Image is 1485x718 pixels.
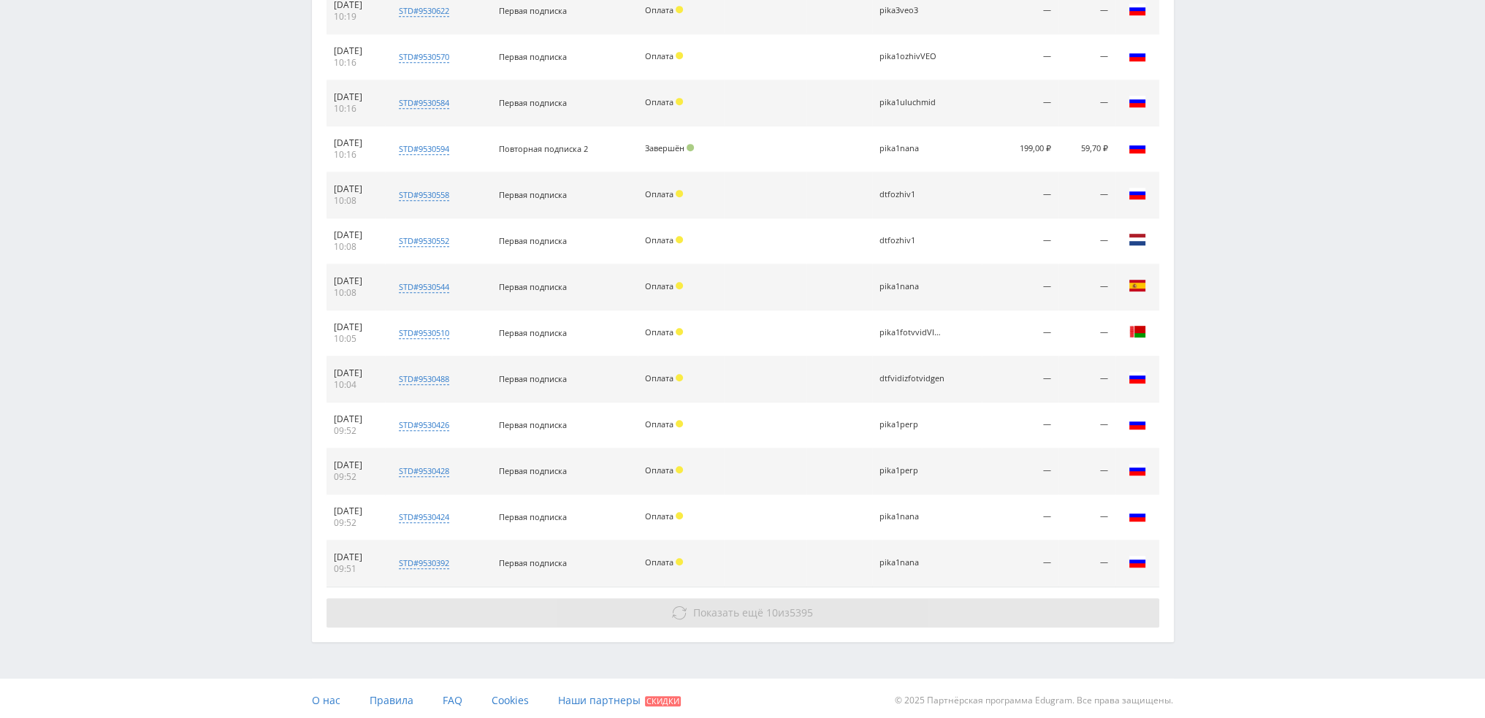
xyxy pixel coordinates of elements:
[645,557,673,568] span: Оплата
[334,459,378,471] div: [DATE]
[687,144,694,151] span: Подтвержден
[982,356,1058,402] td: —
[676,558,683,565] span: Холд
[879,512,945,522] div: pika1nana
[499,373,567,384] span: Первая подписка
[982,402,1058,448] td: —
[327,598,1159,627] button: Показать ещё 10из5395
[334,241,378,253] div: 10:08
[499,189,567,200] span: Первая подписка
[982,218,1058,264] td: —
[1129,185,1146,202] img: rus.png
[399,373,449,385] div: std#9530488
[499,465,567,476] span: Первая подписка
[492,693,529,707] span: Cookies
[693,606,813,619] span: из
[499,281,567,292] span: Первая подписка
[1129,93,1146,110] img: rus.png
[1058,541,1115,587] td: —
[879,98,945,107] div: pika1uluchmid
[334,91,378,103] div: [DATE]
[399,189,449,201] div: std#9530558
[645,465,673,476] span: Оплата
[879,374,945,383] div: dtfvidizfotvidgen
[334,183,378,195] div: [DATE]
[399,97,449,109] div: std#9530584
[982,80,1058,126] td: —
[334,11,378,23] div: 10:19
[645,373,673,383] span: Оплата
[879,420,945,429] div: pika1perp
[334,367,378,379] div: [DATE]
[879,144,945,153] div: pika1nana
[1129,507,1146,524] img: rus.png
[399,511,449,523] div: std#9530424
[1058,448,1115,494] td: —
[982,264,1058,310] td: —
[334,425,378,437] div: 09:52
[1129,461,1146,478] img: rus.png
[645,419,673,429] span: Оплата
[879,558,945,568] div: pika1nana
[399,327,449,339] div: std#9530510
[645,280,673,291] span: Оплата
[1129,139,1146,156] img: rus.png
[1058,172,1115,218] td: —
[399,143,449,155] div: std#9530594
[676,512,683,519] span: Холд
[334,103,378,115] div: 10:16
[645,326,673,337] span: Оплата
[558,693,641,707] span: Наши партнеры
[1129,323,1146,340] img: blr.png
[1058,80,1115,126] td: —
[1129,47,1146,64] img: rus.png
[879,52,945,61] div: pika1ozhivVEO
[676,236,683,243] span: Холд
[399,281,449,293] div: std#9530544
[1129,553,1146,570] img: rus.png
[982,448,1058,494] td: —
[334,471,378,483] div: 09:52
[879,466,945,476] div: pika1perp
[645,511,673,522] span: Оплата
[370,693,413,707] span: Правила
[1058,494,1115,541] td: —
[676,466,683,473] span: Холд
[443,693,462,707] span: FAQ
[399,235,449,247] div: std#9530552
[334,45,378,57] div: [DATE]
[334,379,378,391] div: 10:04
[1129,231,1146,248] img: nld.png
[1129,1,1146,18] img: rus.png
[399,557,449,569] div: std#9530392
[334,137,378,149] div: [DATE]
[499,327,567,338] span: Первая подписка
[334,551,378,563] div: [DATE]
[334,321,378,333] div: [DATE]
[1058,356,1115,402] td: —
[766,606,778,619] span: 10
[334,505,378,517] div: [DATE]
[879,328,945,337] div: pika1fotvvidVIDGEN
[499,5,567,16] span: Первая подписка
[334,333,378,345] div: 10:05
[334,413,378,425] div: [DATE]
[399,5,449,17] div: std#9530622
[982,126,1058,172] td: 199,00 ₽
[312,693,340,707] span: О нас
[676,282,683,289] span: Холд
[1058,126,1115,172] td: 59,70 ₽
[645,96,673,107] span: Оплата
[334,517,378,529] div: 09:52
[499,419,567,430] span: Первая подписка
[693,606,763,619] span: Показать ещё
[879,190,945,199] div: dtfozhiv1
[645,50,673,61] span: Оплата
[676,328,683,335] span: Холд
[645,188,673,199] span: Оплата
[499,235,567,246] span: Первая подписка
[879,6,945,15] div: pika3veo3
[1129,415,1146,432] img: rus.png
[676,98,683,105] span: Холд
[1058,264,1115,310] td: —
